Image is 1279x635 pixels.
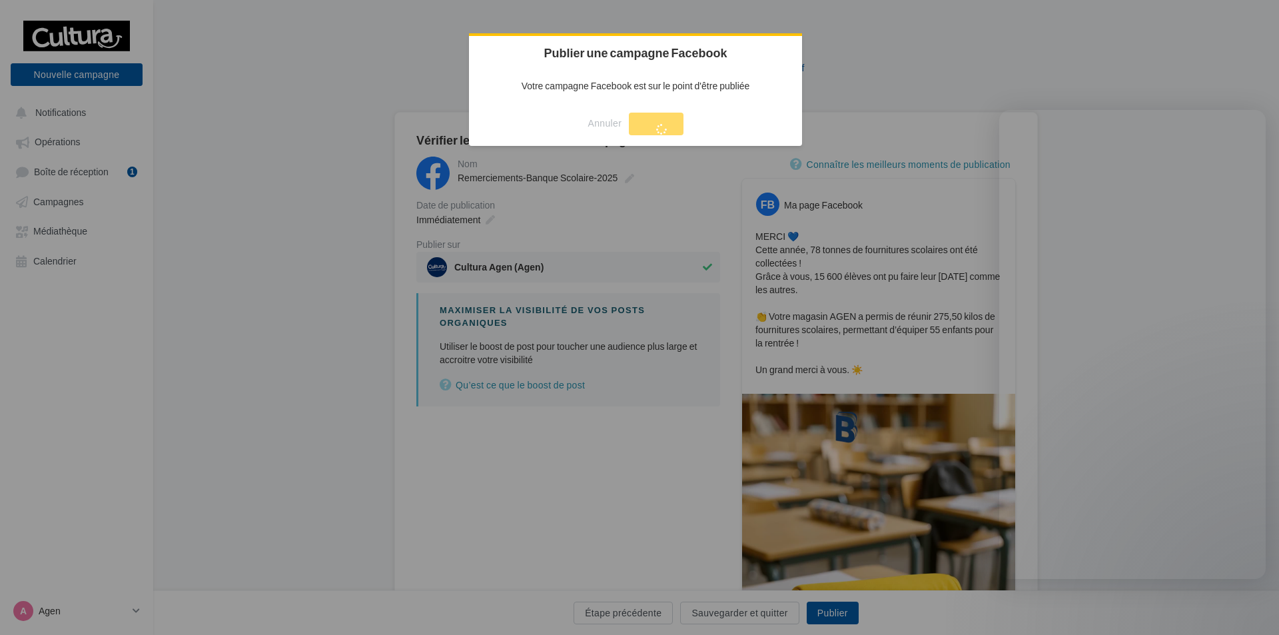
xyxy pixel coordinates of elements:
[469,69,802,102] p: Votre campagne Facebook est sur le point d'être publiée
[469,36,802,69] h2: Publier une campagne Facebook
[1234,590,1266,622] iframe: Intercom live chat
[629,113,683,135] button: Publier
[588,113,622,134] button: Annuler
[999,110,1266,579] iframe: Intercom live chat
